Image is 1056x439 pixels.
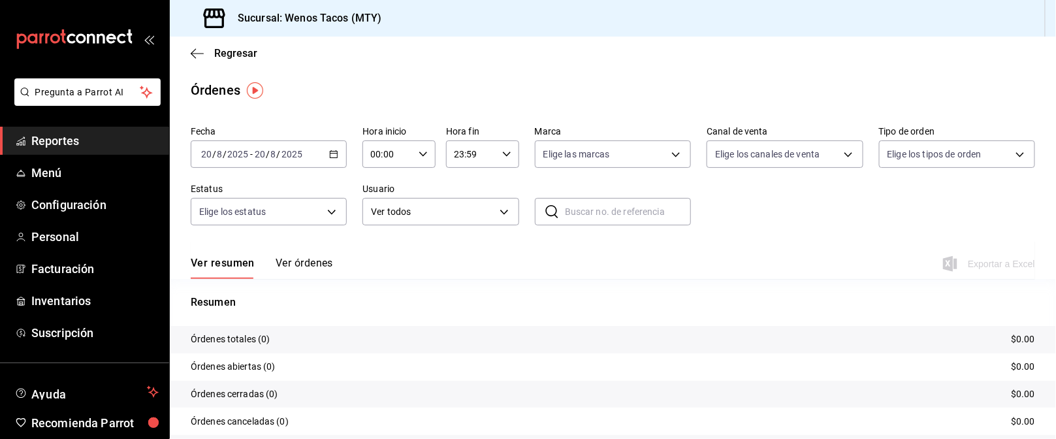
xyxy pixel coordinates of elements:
span: Elige las marcas [543,148,610,161]
label: Fecha [191,127,347,137]
h3: Sucursal: Wenos Tacos (MTY) [227,10,382,26]
input: Buscar no. de referencia [565,199,691,225]
p: Órdenes cerradas (0) [191,387,278,401]
p: Órdenes abiertas (0) [191,360,276,374]
span: / [266,149,270,159]
span: Menú [31,164,159,182]
p: $0.00 [1011,415,1035,429]
p: Órdenes canceladas (0) [191,415,289,429]
span: / [212,149,216,159]
button: open_drawer_menu [144,34,154,44]
input: ---- [227,149,249,159]
input: -- [270,149,277,159]
label: Canal de venta [707,127,863,137]
button: Ver resumen [191,257,255,279]
button: Pregunta a Parrot AI [14,78,161,106]
p: $0.00 [1011,333,1035,346]
span: Suscripción [31,324,159,342]
div: Órdenes [191,80,240,100]
button: Regresar [191,47,257,59]
span: Personal [31,228,159,246]
input: -- [200,149,212,159]
img: Tooltip marker [247,82,263,99]
span: - [250,149,253,159]
label: Usuario [362,185,519,194]
span: Recomienda Parrot [31,414,159,432]
span: / [223,149,227,159]
span: Inventarios [31,292,159,310]
span: Elige los canales de venta [715,148,820,161]
p: Órdenes totales (0) [191,333,270,346]
span: Regresar [214,47,257,59]
span: Reportes [31,132,159,150]
label: Marca [535,127,691,137]
span: Configuración [31,196,159,214]
p: Resumen [191,295,1035,310]
span: Ayuda [31,384,142,400]
label: Tipo de orden [879,127,1035,137]
label: Hora inicio [362,127,436,137]
a: Pregunta a Parrot AI [9,95,161,108]
span: Ver todos [371,205,494,219]
span: Elige los estatus [199,205,266,218]
label: Estatus [191,185,347,194]
label: Hora fin [446,127,519,137]
input: -- [216,149,223,159]
span: Pregunta a Parrot AI [35,86,140,99]
p: $0.00 [1011,360,1035,374]
span: Facturación [31,260,159,278]
input: -- [254,149,266,159]
button: Ver órdenes [276,257,333,279]
span: Elige los tipos de orden [888,148,982,161]
p: $0.00 [1011,387,1035,401]
div: navigation tabs [191,257,333,279]
input: ---- [281,149,303,159]
span: / [277,149,281,159]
